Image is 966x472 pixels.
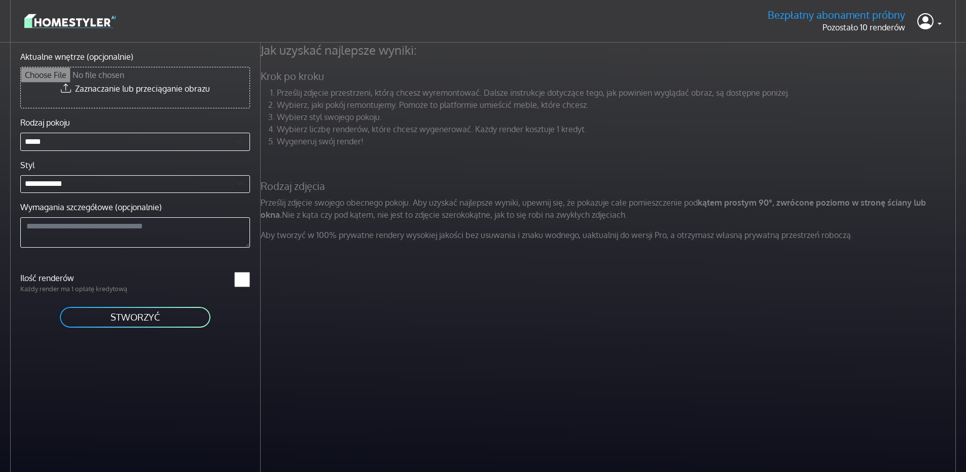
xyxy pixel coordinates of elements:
[14,272,135,284] label: Ilość renderów
[255,196,964,221] p: Prześlij zdjęcie swojego obecnego pokoju. Aby uzyskać najlepsze wyniki, upewnij się, że pokazuje ...
[277,135,958,147] li: Wygeneruj swój render!
[59,306,211,329] button: STWORZYĆ
[768,21,905,33] p: Pozostało 10 renderów
[255,229,964,241] p: Aby tworzyć w 100% prywatne rendery wysokiej jakości bez usuwania i znaku wodnego, uaktualnij do ...
[14,284,135,294] p: Każdy render ma 1 opłatę kredytową
[20,201,162,213] label: Wymagania szczegółowe (opcjonalnie)
[277,99,958,111] li: Wybierz, jaki pokój remontujemy. Pomoże to platformie umieścić meble, które chcesz.
[255,180,964,192] h5: Rodzaj zdjęcia
[277,111,958,123] li: Wybierz styl swojego pokoju.
[255,43,964,58] h4: Jak uzyskać najlepsze wyniki:
[277,123,958,135] li: Wybierz liczbę renderów, które chcesz wygenerować. Każdy render kosztuje 1 kredyt.
[277,87,958,99] li: Prześlij zdjęcie przestrzeni, którą chcesz wyremontować. Dalsze instrukcje dotyczące tego, jak po...
[20,159,34,171] label: Styl
[24,12,116,30] img: logo-3de290ba35641baa71223ecac5eacb59cb85b4c7fdf211dc9aaecaaee71ea2f8.svg
[20,51,133,63] label: Aktualne wnętrze (opcjonalnie)
[768,9,905,21] h5: Bezpłatny abonament próbny
[255,70,964,83] h5: Krok po kroku
[20,116,70,129] label: Rodzaj pokoju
